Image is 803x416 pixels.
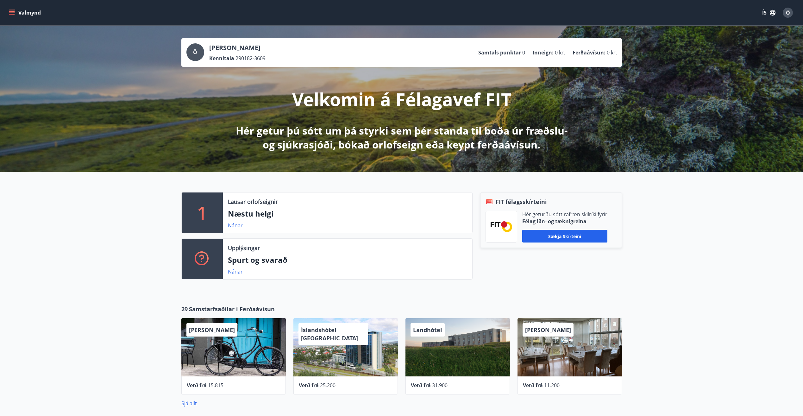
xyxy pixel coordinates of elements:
button: ÍS [759,7,779,18]
span: 290182-3609 [235,55,266,62]
span: 0 kr. [555,49,565,56]
span: Samstarfsaðilar í Ferðaávísun [189,305,275,313]
img: FPQVkF9lTnNbbaRSFyT17YYeljoOGk5m51IhT0bO.png [491,221,512,232]
p: 1 [197,201,207,225]
button: Ö [780,5,795,20]
span: 11.200 [544,382,560,389]
p: Kennitala [209,55,234,62]
span: Verð frá [411,382,431,389]
a: Nánar [228,222,243,229]
span: [PERSON_NAME] [525,326,571,334]
p: Velkomin á Félagavef FIT [292,87,511,111]
p: Samtals punktar [478,49,521,56]
span: 0 [522,49,525,56]
span: Íslandshótel [GEOGRAPHIC_DATA] [301,326,358,342]
p: Næstu helgi [228,208,467,219]
span: Landhótel [413,326,442,334]
button: Sækja skírteini [522,230,607,243]
p: Félag iðn- og tæknigreina [522,218,607,225]
span: Ö [193,49,197,56]
span: 29 [181,305,188,313]
span: 31.900 [432,382,448,389]
p: Ferðaávísun : [573,49,605,56]
span: Verð frá [299,382,319,389]
p: Spurt og svarað [228,255,467,265]
span: Verð frá [523,382,543,389]
span: Ö [786,9,790,16]
span: 0 kr. [607,49,617,56]
p: [PERSON_NAME] [209,43,266,52]
a: Nánar [228,268,243,275]
p: Upplýsingar [228,244,260,252]
p: Hér geturðu sótt rafræn skilríki fyrir [522,211,607,218]
span: 15.815 [208,382,223,389]
span: [PERSON_NAME] [189,326,235,334]
p: Lausar orlofseignir [228,198,278,206]
p: Inneign : [533,49,554,56]
span: Verð frá [187,382,207,389]
span: FIT félagsskírteini [496,198,547,206]
p: Hér getur þú sótt um þá styrki sem þér standa til boða úr fræðslu- og sjúkrasjóði, bókað orlofsei... [235,124,569,152]
span: 25.200 [320,382,336,389]
a: Sjá allt [181,400,197,407]
button: menu [8,7,43,18]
